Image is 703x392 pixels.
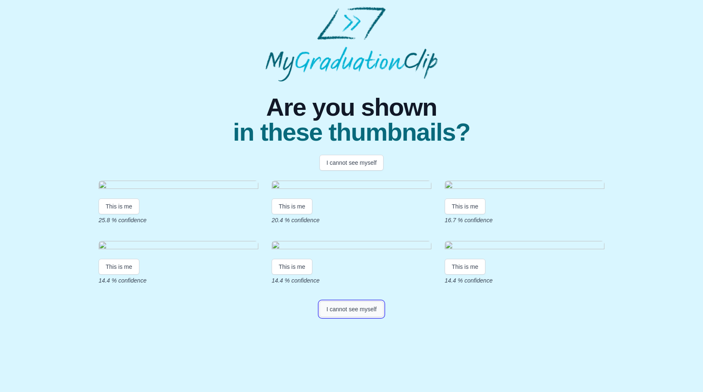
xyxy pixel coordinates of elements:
[233,120,470,145] span: in these thumbnails?
[272,216,431,224] p: 20.4 % confidence
[99,198,139,214] button: This is me
[233,95,470,120] span: Are you shown
[99,241,258,252] img: fb6d1f9ec120d91a8a31a70919a28a1b50a0029a.gif
[99,181,258,192] img: 0b5759ced0ead6f6e9917227cb0a6559628252f6.gif
[272,181,431,192] img: 700eeb153b681f76dddcf2396fbf929216a157a2.gif
[445,216,604,224] p: 16.7 % confidence
[272,276,431,285] p: 14.4 % confidence
[319,155,384,171] button: I cannot see myself
[272,241,431,252] img: ce1058320a7ecebb11d815b4561b16585df6d1c4.gif
[272,198,312,214] button: This is me
[445,181,604,192] img: 128900f0e863a1508b979abd1c0a51811fa77f4c.gif
[445,259,485,275] button: This is me
[99,276,258,285] p: 14.4 % confidence
[265,7,438,82] img: MyGraduationClip
[319,301,384,317] button: I cannot see myself
[272,259,312,275] button: This is me
[99,216,258,224] p: 25.8 % confidence
[445,198,485,214] button: This is me
[445,276,604,285] p: 14.4 % confidence
[99,259,139,275] button: This is me
[445,241,604,252] img: 4491731b98819c4c27f678234ef48ba392beb868.gif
